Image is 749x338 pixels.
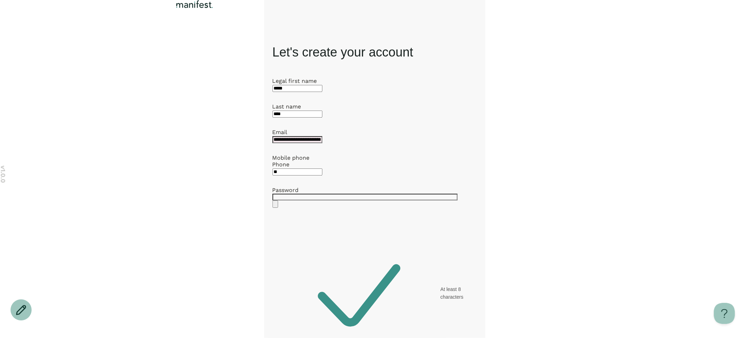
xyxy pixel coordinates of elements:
[440,285,477,301] span: At least 8 characters
[272,78,317,84] label: Legal first name
[272,161,477,168] div: Phone
[272,44,477,61] h1: Let's create your account
[272,187,299,193] label: Password
[272,154,310,161] label: Mobile phone
[272,129,288,135] label: Email
[272,200,278,208] button: Show password
[272,103,301,110] label: Last name
[714,303,735,324] iframe: Toggle Customer Support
